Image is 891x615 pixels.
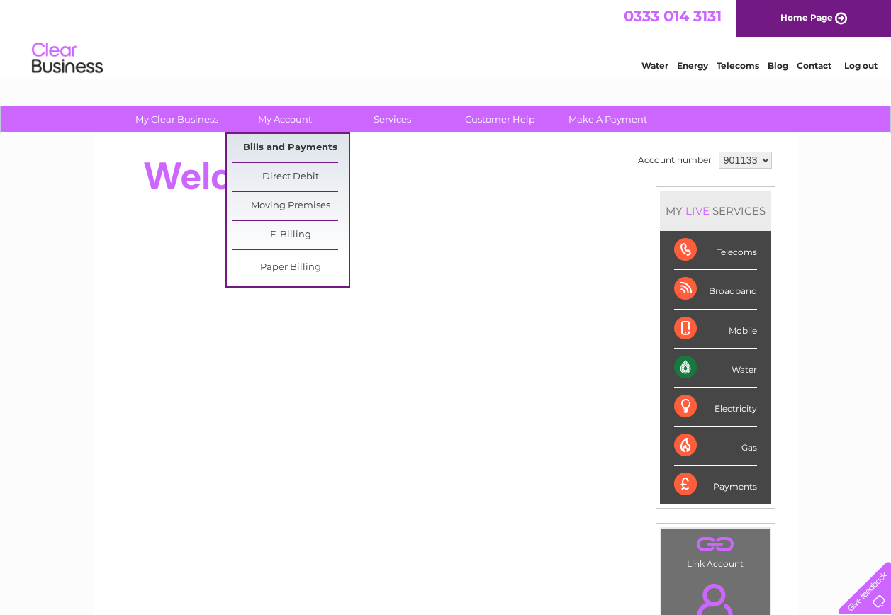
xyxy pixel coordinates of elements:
a: 0333 014 3131 [624,7,722,25]
a: My Clear Business [118,106,235,132]
div: Payments [674,466,757,504]
div: LIVE [683,204,712,218]
div: Telecoms [674,231,757,270]
div: Mobile [674,310,757,349]
div: Gas [674,427,757,466]
a: Bills and Payments [232,134,349,162]
div: MY SERVICES [660,191,771,231]
a: Blog [768,60,788,71]
td: Link Account [661,528,770,572]
a: Moving Premises [232,192,349,220]
a: Make A Payment [549,106,666,132]
a: Telecoms [717,60,759,71]
a: My Account [226,106,343,132]
img: logo.png [31,37,103,80]
div: Broadband [674,270,757,309]
td: Account number [634,148,715,172]
a: Log out [844,60,878,71]
a: Water [641,60,668,71]
a: Paper Billing [232,254,349,282]
a: E-Billing [232,221,349,249]
a: Direct Debit [232,163,349,191]
div: Electricity [674,388,757,427]
a: Customer Help [442,106,559,132]
a: . [665,532,766,557]
div: Water [674,349,757,388]
a: Services [334,106,451,132]
a: Energy [677,60,708,71]
div: Clear Business is a trading name of Verastar Limited (registered in [GEOGRAPHIC_DATA] No. 3667643... [111,8,781,69]
a: Contact [797,60,831,71]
